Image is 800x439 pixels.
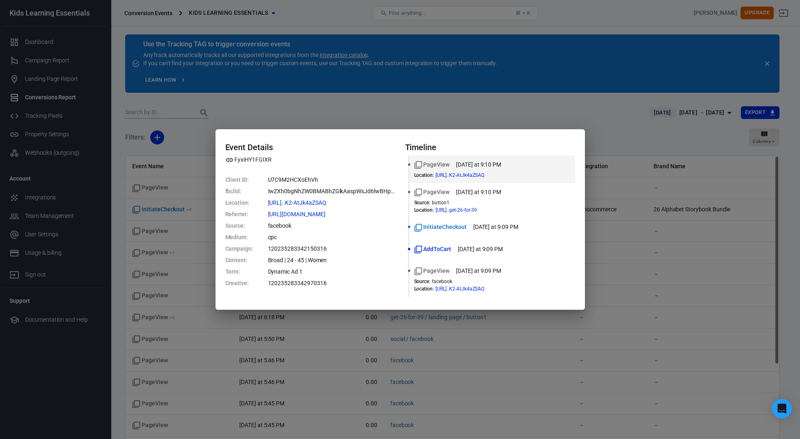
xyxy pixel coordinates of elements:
dd: http://m.facebook.com/ [268,208,395,220]
span: Standard event name [414,267,450,275]
dd: Broad | 24 - 45 | Women [268,254,395,266]
dt: Creative : [225,277,266,289]
dt: Location : [414,207,434,213]
span: Standard event name [414,223,467,231]
dt: fbclid : [225,185,266,197]
h4: Event Details [225,142,395,152]
dt: Medium : [225,231,266,243]
dt: Source : [414,279,431,284]
dd: 120235283342150316 [268,243,395,254]
dt: Client ID : [225,174,266,185]
dt: Source : [225,220,266,231]
dd: U7C9M2HCXoEhVh [268,174,395,185]
div: Open Intercom Messenger [772,399,792,418]
h4: Timeline [405,142,575,152]
time: 2025-09-19T21:09:47-04:00 [456,267,501,275]
span: facebook [432,279,452,284]
dd: cpc [268,231,395,243]
span: Standard event name [414,188,450,197]
dd: IwZXh0bgNhZW0BMABhZGlkAaspWsJd6lwBHp1wocqitdtmBq3z1zgQrlLZsP4YxQInhZHRRMuvaPzq0925Pf1W4e8Ykw_K_ae... [268,185,395,197]
span: Property [225,155,272,164]
time: 2025-09-19T21:10:06-04:00 [456,160,501,169]
span: Standard event name [414,245,452,254]
time: 2025-09-19T21:09:53-04:00 [473,223,518,231]
span: button1 [432,200,449,206]
dt: Location : [225,197,266,208]
span: https://kidslearningessentials.com/26-for-39/?utm_source=facebook&utm_medium=cpc&utm_content=Broa... [268,200,341,206]
span: http://m.facebook.com/ [268,211,340,217]
dt: Campaign : [225,243,266,254]
time: 2025-09-19T21:09:52-04:00 [458,245,503,254]
dd: facebook [268,220,395,231]
dd: https://kidslearningessentials.com/26-for-39/?utm_source=facebook&utm_medium=cpc&utm_content=Broa... [268,197,395,208]
dt: Location : [414,286,434,292]
span: https://kidslearningessentials.com/checkouts/26stories-checkout/?utm_source=button1&utm_medium=la... [436,208,492,213]
dt: Location : [414,172,434,178]
dt: Referrer : [225,208,266,220]
span: https://kidslearningessentials.com/26-for-39/?utm_source=facebook&utm_medium=cpc&utm_content=Broa... [436,173,499,178]
dd: Dynamic Ad 1 [268,266,395,277]
span: Standard event name [414,160,450,169]
time: 2025-09-19T21:10:04-04:00 [456,188,501,197]
dt: Source : [414,200,431,206]
dt: Term : [225,266,266,277]
dd: 120235283342970316 [268,277,395,289]
dt: Content : [225,254,266,266]
span: https://kidslearningessentials.com/26-for-39/?utm_source=facebook&utm_medium=cpc&utm_content=Broa... [436,286,499,291]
